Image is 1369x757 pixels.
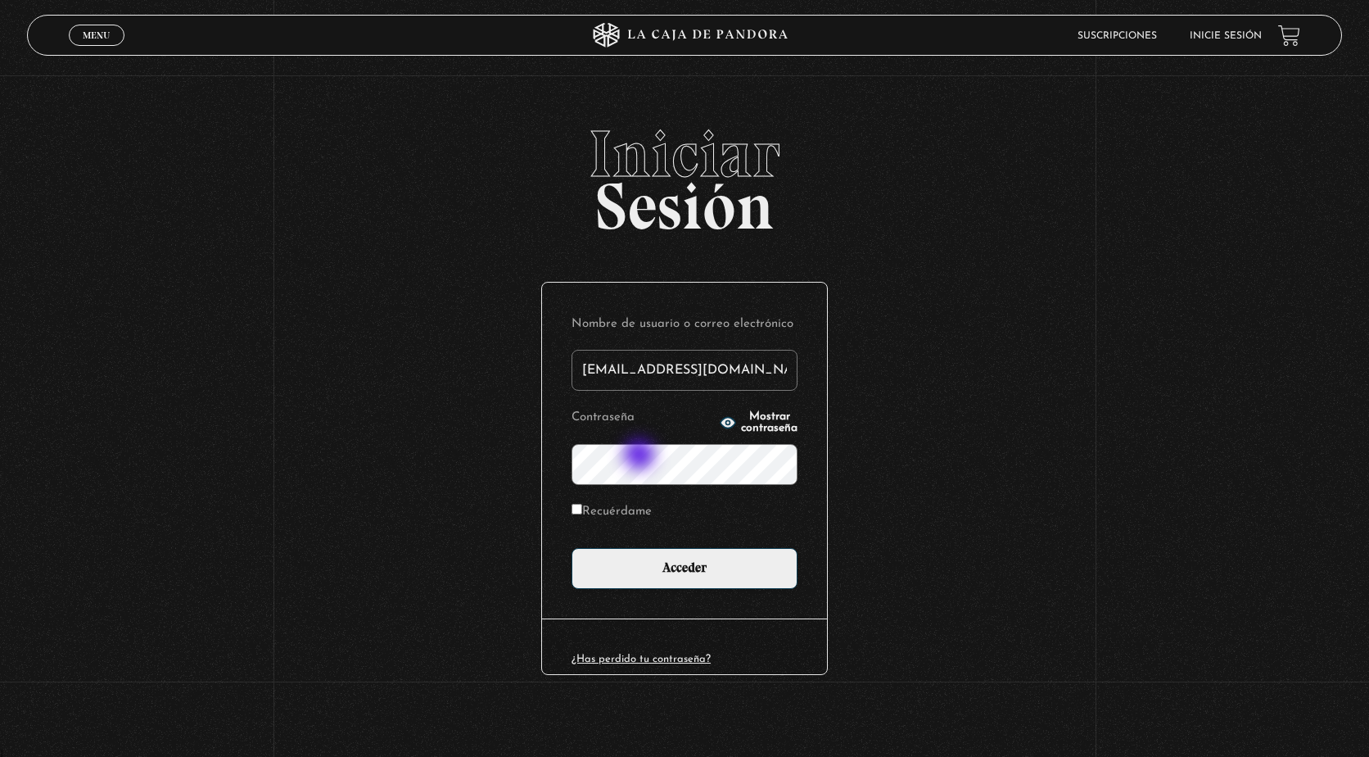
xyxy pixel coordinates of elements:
[1190,31,1262,41] a: Inicie sesión
[572,504,582,514] input: Recuérdame
[83,30,110,40] span: Menu
[1078,31,1157,41] a: Suscripciones
[572,500,652,525] label: Recuérdame
[77,44,115,56] span: Cerrar
[572,548,797,589] input: Acceder
[1278,25,1300,47] a: View your shopping cart
[572,312,797,338] label: Nombre de usuario o correo electrónico
[720,411,797,434] button: Mostrar contraseña
[27,121,1341,226] h2: Sesión
[572,654,711,664] a: ¿Has perdido tu contraseña?
[741,411,797,434] span: Mostrar contraseña
[27,121,1341,187] span: Iniciar
[572,406,715,431] label: Contraseña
